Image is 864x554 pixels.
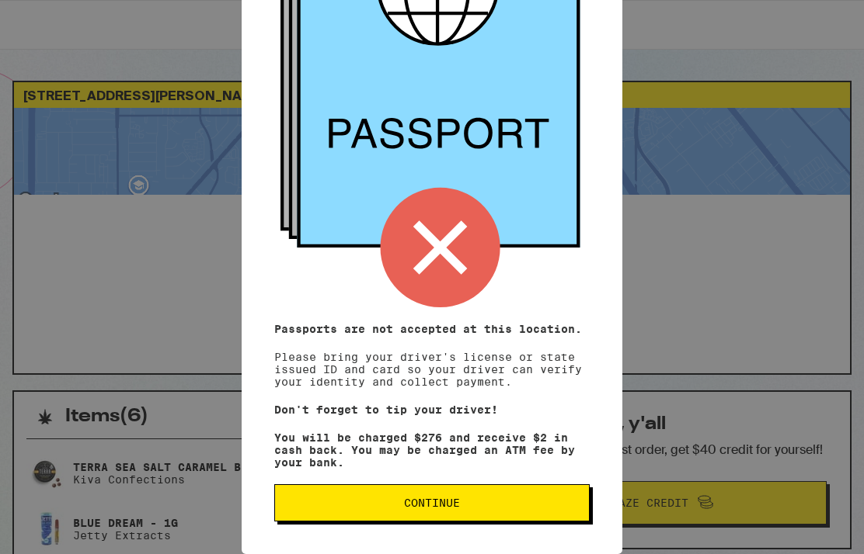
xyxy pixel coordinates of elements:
[274,323,590,335] p: Passports are not accepted at this location.
[274,323,590,388] p: Please bring your driver's license or state issued ID and card so your driver can verify your ide...
[274,484,590,521] button: Continue
[404,497,460,508] span: Continue
[274,403,590,416] p: Don't forget to tip your driver!
[274,431,590,469] p: You will be charged $276 and receive $2 in cash back. You may be charged an ATM fee by your bank.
